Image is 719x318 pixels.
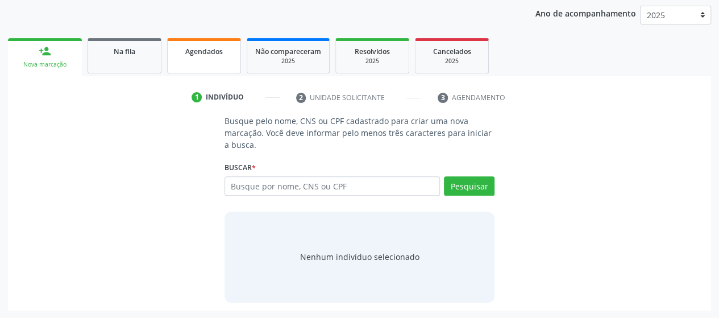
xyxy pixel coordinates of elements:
[255,57,321,65] div: 2025
[185,47,223,56] span: Agendados
[39,45,51,57] div: person_add
[225,115,495,151] p: Busque pelo nome, CNS ou CPF cadastrado para criar uma nova marcação. Você deve informar pelo men...
[344,57,401,65] div: 2025
[225,176,440,196] input: Busque por nome, CNS ou CPF
[114,47,135,56] span: Na fila
[444,176,494,196] button: Pesquisar
[255,47,321,56] span: Não compareceram
[300,251,419,263] div: Nenhum indivíduo selecionado
[206,92,244,102] div: Indivíduo
[535,6,636,20] p: Ano de acompanhamento
[225,159,256,176] label: Buscar
[192,92,202,102] div: 1
[433,47,471,56] span: Cancelados
[16,60,74,69] div: Nova marcação
[355,47,390,56] span: Resolvidos
[423,57,480,65] div: 2025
